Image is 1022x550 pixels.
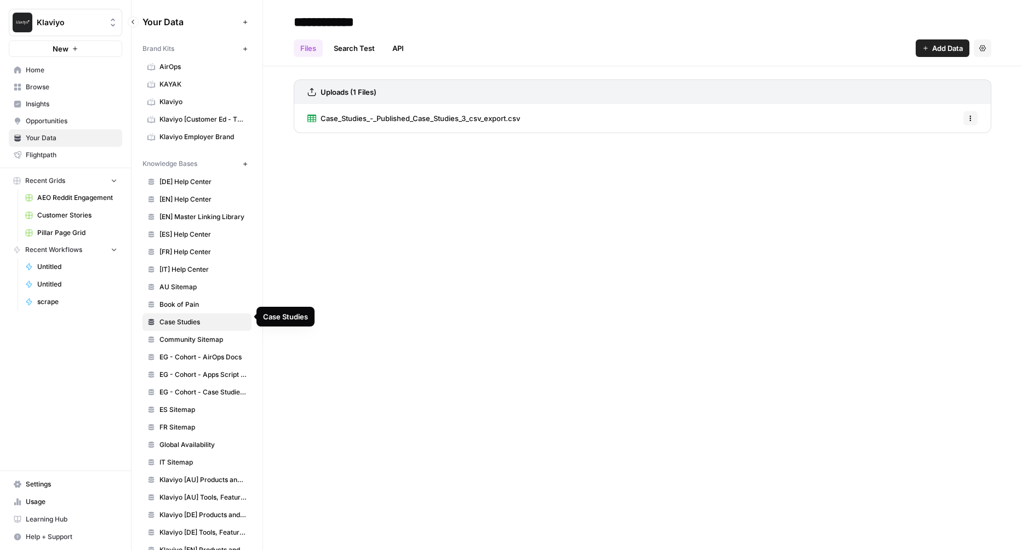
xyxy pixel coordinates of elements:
[142,128,252,146] a: Klaviyo Employer Brand
[159,132,247,142] span: Klaviyo Employer Brand
[142,58,252,76] a: AirOps
[159,352,247,362] span: EG - Cohort - AirOps Docs
[9,511,122,528] a: Learning Hub
[159,265,247,274] span: [IT] Help Center
[26,532,117,542] span: Help + Support
[159,335,247,345] span: Community Sitemap
[916,39,969,57] button: Add Data
[142,261,252,278] a: [IT] Help Center
[20,276,122,293] a: Untitled
[26,82,117,92] span: Browse
[159,370,247,380] span: EG - Cohort - Apps Script + Workspace Playbook
[13,13,32,32] img: Klaviyo Logo
[321,87,376,98] h3: Uploads (1 Files)
[20,189,122,207] a: AEO Reddit Engagement
[26,65,117,75] span: Home
[142,506,252,524] a: Klaviyo [DE] Products and Solutions
[159,528,247,537] span: Klaviyo [DE] Tools, Features, Marketing Resources, Glossary, Blogs
[9,95,122,113] a: Insights
[26,497,117,507] span: Usage
[26,514,117,524] span: Learning Hub
[9,146,122,164] a: Flightpath
[142,331,252,348] a: Community Sitemap
[159,440,247,450] span: Global Availability
[37,193,117,203] span: AEO Reddit Engagement
[307,104,520,133] a: Case_Studies_-_Published_Case_Studies_3_csv_export.csv
[20,207,122,224] a: Customer Stories
[142,366,252,383] a: EG - Cohort - Apps Script + Workspace Playbook
[159,300,247,310] span: Book of Pain
[159,387,247,397] span: EG - Cohort - Case Studies (All)
[386,39,410,57] a: API
[9,173,122,189] button: Recent Grids
[159,492,247,502] span: Klaviyo [AU] Tools, Features, Marketing Resources, Glossary, Blogs
[20,293,122,311] a: scrape
[142,313,252,331] a: Case Studies
[26,133,117,143] span: Your Data
[25,176,65,186] span: Recent Grids
[294,39,323,57] a: Files
[142,471,252,489] a: Klaviyo [AU] Products and Solutions
[9,9,122,36] button: Workspace: Klaviyo
[142,159,197,169] span: Knowledge Bases
[53,43,68,54] span: New
[327,39,381,57] a: Search Test
[26,99,117,109] span: Insights
[159,79,247,89] span: KAYAK
[142,401,252,419] a: ES Sitemap
[321,113,520,124] span: Case_Studies_-_Published_Case_Studies_3_csv_export.csv
[159,422,247,432] span: FR Sitemap
[142,111,252,128] a: Klaviyo [Customer Ed - TEST]
[142,15,238,28] span: Your Data
[159,457,247,467] span: IT Sitemap
[159,62,247,72] span: AirOps
[159,212,247,222] span: [EN] Master Linking Library
[159,194,247,204] span: [EN] Help Center
[9,41,122,57] button: New
[159,510,247,520] span: Klaviyo [DE] Products and Solutions
[37,228,117,238] span: Pillar Page Grid
[932,43,963,54] span: Add Data
[37,279,117,289] span: Untitled
[159,317,247,327] span: Case Studies
[142,436,252,454] a: Global Availability
[25,245,82,255] span: Recent Workflows
[159,230,247,239] span: [ES] Help Center
[142,226,252,243] a: [ES] Help Center
[307,80,376,104] a: Uploads (1 Files)
[9,61,122,79] a: Home
[37,210,117,220] span: Customer Stories
[142,524,252,541] a: Klaviyo [DE] Tools, Features, Marketing Resources, Glossary, Blogs
[142,243,252,261] a: [FR] Help Center
[142,454,252,471] a: IT Sitemap
[9,475,122,493] a: Settings
[263,311,308,322] div: Case Studies
[9,78,122,96] a: Browse
[142,296,252,313] a: Book of Pain
[142,76,252,93] a: KAYAK
[142,44,174,54] span: Brand Kits
[9,112,122,130] a: Opportunities
[142,191,252,208] a: [EN] Help Center
[142,489,252,506] a: Klaviyo [AU] Tools, Features, Marketing Resources, Glossary, Blogs
[20,224,122,242] a: Pillar Page Grid
[159,282,247,292] span: AU Sitemap
[9,493,122,511] a: Usage
[159,177,247,187] span: [DE] Help Center
[20,258,122,276] a: Untitled
[159,247,247,257] span: [FR] Help Center
[142,348,252,366] a: EG - Cohort - AirOps Docs
[37,297,117,307] span: scrape
[142,208,252,226] a: [EN] Master Linking Library
[159,114,247,124] span: Klaviyo [Customer Ed - TEST]
[159,405,247,415] span: ES Sitemap
[26,150,117,160] span: Flightpath
[142,93,252,111] a: Klaviyo
[26,116,117,126] span: Opportunities
[26,479,117,489] span: Settings
[159,475,247,485] span: Klaviyo [AU] Products and Solutions
[9,242,122,258] button: Recent Workflows
[159,97,247,107] span: Klaviyo
[9,129,122,147] a: Your Data
[37,17,103,28] span: Klaviyo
